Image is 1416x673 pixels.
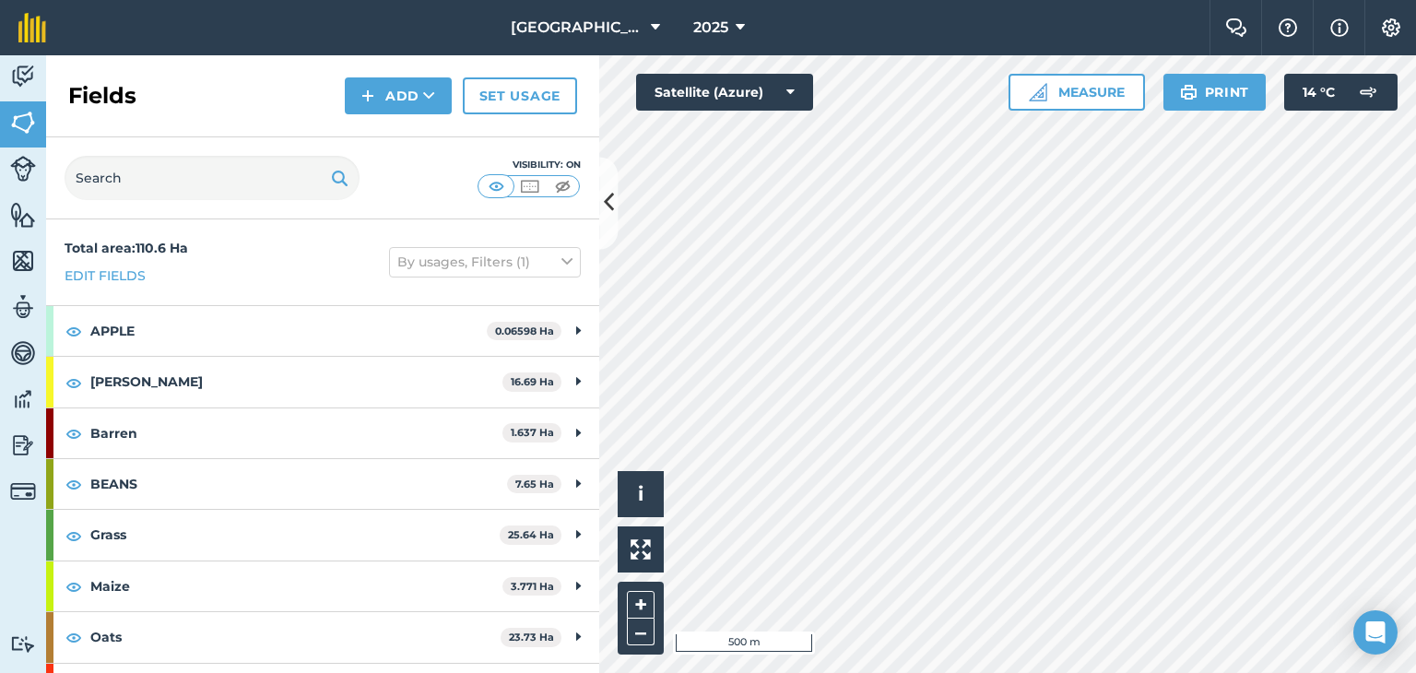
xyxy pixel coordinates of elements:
div: Oats23.73 Ha [46,612,599,662]
img: Ruler icon [1029,83,1047,101]
img: Two speech bubbles overlapping with the left bubble in the forefront [1225,18,1247,37]
div: [PERSON_NAME]16.69 Ha [46,357,599,407]
span: i [638,482,643,505]
img: svg+xml;base64,PHN2ZyB4bWxucz0iaHR0cDovL3d3dy53My5vcmcvMjAwMC9zdmciIHdpZHRoPSIxOCIgaGVpZ2h0PSIyNC... [65,422,82,444]
strong: 0.06598 Ha [495,325,554,337]
input: Search [65,156,360,200]
strong: 23.73 Ha [509,631,554,643]
button: 14 °C [1284,74,1398,111]
div: Maize3.771 Ha [46,561,599,611]
strong: 7.65 Ha [515,478,554,490]
span: 2025 [693,17,728,39]
button: Print [1163,74,1267,111]
button: Measure [1009,74,1145,111]
img: svg+xml;base64,PHN2ZyB4bWxucz0iaHR0cDovL3d3dy53My5vcmcvMjAwMC9zdmciIHdpZHRoPSIxOCIgaGVpZ2h0PSIyNC... [65,320,82,342]
a: Edit fields [65,266,146,286]
div: Barren1.637 Ha [46,408,599,458]
strong: 16.69 Ha [511,375,554,388]
img: svg+xml;base64,PD94bWwgdmVyc2lvbj0iMS4wIiBlbmNvZGluZz0idXRmLTgiPz4KPCEtLSBHZW5lcmF0b3I6IEFkb2JlIE... [10,385,36,413]
button: Satellite (Azure) [636,74,813,111]
img: svg+xml;base64,PD94bWwgdmVyc2lvbj0iMS4wIiBlbmNvZGluZz0idXRmLTgiPz4KPCEtLSBHZW5lcmF0b3I6IEFkb2JlIE... [10,431,36,459]
img: svg+xml;base64,PHN2ZyB4bWxucz0iaHR0cDovL3d3dy53My5vcmcvMjAwMC9zdmciIHdpZHRoPSIxOCIgaGVpZ2h0PSIyNC... [65,525,82,547]
img: svg+xml;base64,PHN2ZyB4bWxucz0iaHR0cDovL3d3dy53My5vcmcvMjAwMC9zdmciIHdpZHRoPSI1MCIgaGVpZ2h0PSI0MC... [485,177,508,195]
img: fieldmargin Logo [18,13,46,42]
strong: 1.637 Ha [511,426,554,439]
img: A cog icon [1380,18,1402,37]
strong: 25.64 Ha [508,528,554,541]
button: + [627,591,655,619]
strong: Oats [90,612,501,662]
h2: Fields [68,81,136,111]
img: svg+xml;base64,PHN2ZyB4bWxucz0iaHR0cDovL3d3dy53My5vcmcvMjAwMC9zdmciIHdpZHRoPSI1NiIgaGVpZ2h0PSI2MC... [10,247,36,275]
strong: Maize [90,561,502,611]
img: svg+xml;base64,PD94bWwgdmVyc2lvbj0iMS4wIiBlbmNvZGluZz0idXRmLTgiPz4KPCEtLSBHZW5lcmF0b3I6IEFkb2JlIE... [10,156,36,182]
img: svg+xml;base64,PD94bWwgdmVyc2lvbj0iMS4wIiBlbmNvZGluZz0idXRmLTgiPz4KPCEtLSBHZW5lcmF0b3I6IEFkb2JlIE... [10,63,36,90]
div: Visibility: On [478,158,581,172]
strong: Total area : 110.6 Ha [65,240,188,256]
img: svg+xml;base64,PHN2ZyB4bWxucz0iaHR0cDovL3d3dy53My5vcmcvMjAwMC9zdmciIHdpZHRoPSIxOSIgaGVpZ2h0PSIyNC... [331,167,348,189]
button: Add [345,77,452,114]
span: 14 ° C [1303,74,1335,111]
img: svg+xml;base64,PD94bWwgdmVyc2lvbj0iMS4wIiBlbmNvZGluZz0idXRmLTgiPz4KPCEtLSBHZW5lcmF0b3I6IEFkb2JlIE... [10,293,36,321]
img: svg+xml;base64,PHN2ZyB4bWxucz0iaHR0cDovL3d3dy53My5vcmcvMjAwMC9zdmciIHdpZHRoPSI1NiIgaGVpZ2h0PSI2MC... [10,201,36,229]
button: – [627,619,655,645]
div: BEANS7.65 Ha [46,459,599,509]
div: Grass25.64 Ha [46,510,599,560]
img: svg+xml;base64,PHN2ZyB4bWxucz0iaHR0cDovL3d3dy53My5vcmcvMjAwMC9zdmciIHdpZHRoPSIxOSIgaGVpZ2h0PSIyNC... [1180,81,1198,103]
strong: BEANS [90,459,507,509]
strong: APPLE [90,306,487,356]
img: svg+xml;base64,PHN2ZyB4bWxucz0iaHR0cDovL3d3dy53My5vcmcvMjAwMC9zdmciIHdpZHRoPSIxNyIgaGVpZ2h0PSIxNy... [1330,17,1349,39]
img: svg+xml;base64,PD94bWwgdmVyc2lvbj0iMS4wIiBlbmNvZGluZz0idXRmLTgiPz4KPCEtLSBHZW5lcmF0b3I6IEFkb2JlIE... [10,635,36,653]
img: svg+xml;base64,PHN2ZyB4bWxucz0iaHR0cDovL3d3dy53My5vcmcvMjAwMC9zdmciIHdpZHRoPSIxOCIgaGVpZ2h0PSIyNC... [65,473,82,495]
img: svg+xml;base64,PD94bWwgdmVyc2lvbj0iMS4wIiBlbmNvZGluZz0idXRmLTgiPz4KPCEtLSBHZW5lcmF0b3I6IEFkb2JlIE... [1350,74,1386,111]
img: svg+xml;base64,PHN2ZyB4bWxucz0iaHR0cDovL3d3dy53My5vcmcvMjAwMC9zdmciIHdpZHRoPSIxOCIgaGVpZ2h0PSIyNC... [65,575,82,597]
img: svg+xml;base64,PHN2ZyB4bWxucz0iaHR0cDovL3d3dy53My5vcmcvMjAwMC9zdmciIHdpZHRoPSIxNCIgaGVpZ2h0PSIyNC... [361,85,374,107]
img: svg+xml;base64,PHN2ZyB4bWxucz0iaHR0cDovL3d3dy53My5vcmcvMjAwMC9zdmciIHdpZHRoPSIxOCIgaGVpZ2h0PSIyNC... [65,372,82,394]
strong: 3.771 Ha [511,580,554,593]
img: svg+xml;base64,PHN2ZyB4bWxucz0iaHR0cDovL3d3dy53My5vcmcvMjAwMC9zdmciIHdpZHRoPSI1MCIgaGVpZ2h0PSI0MC... [551,177,574,195]
strong: Barren [90,408,502,458]
img: svg+xml;base64,PHN2ZyB4bWxucz0iaHR0cDovL3d3dy53My5vcmcvMjAwMC9zdmciIHdpZHRoPSIxOCIgaGVpZ2h0PSIyNC... [65,626,82,648]
img: svg+xml;base64,PHN2ZyB4bWxucz0iaHR0cDovL3d3dy53My5vcmcvMjAwMC9zdmciIHdpZHRoPSI1NiIgaGVpZ2h0PSI2MC... [10,109,36,136]
img: A question mark icon [1277,18,1299,37]
img: Four arrows, one pointing top left, one top right, one bottom right and the last bottom left [631,539,651,560]
strong: [PERSON_NAME] [90,357,502,407]
img: svg+xml;base64,PD94bWwgdmVyc2lvbj0iMS4wIiBlbmNvZGluZz0idXRmLTgiPz4KPCEtLSBHZW5lcmF0b3I6IEFkb2JlIE... [10,478,36,504]
div: APPLE0.06598 Ha [46,306,599,356]
a: Set usage [463,77,577,114]
button: By usages, Filters (1) [389,247,581,277]
img: svg+xml;base64,PHN2ZyB4bWxucz0iaHR0cDovL3d3dy53My5vcmcvMjAwMC9zdmciIHdpZHRoPSI1MCIgaGVpZ2h0PSI0MC... [518,177,541,195]
img: svg+xml;base64,PD94bWwgdmVyc2lvbj0iMS4wIiBlbmNvZGluZz0idXRmLTgiPz4KPCEtLSBHZW5lcmF0b3I6IEFkb2JlIE... [10,339,36,367]
span: [GEOGRAPHIC_DATA] [511,17,643,39]
button: i [618,471,664,517]
strong: Grass [90,510,500,560]
div: Open Intercom Messenger [1353,610,1398,655]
